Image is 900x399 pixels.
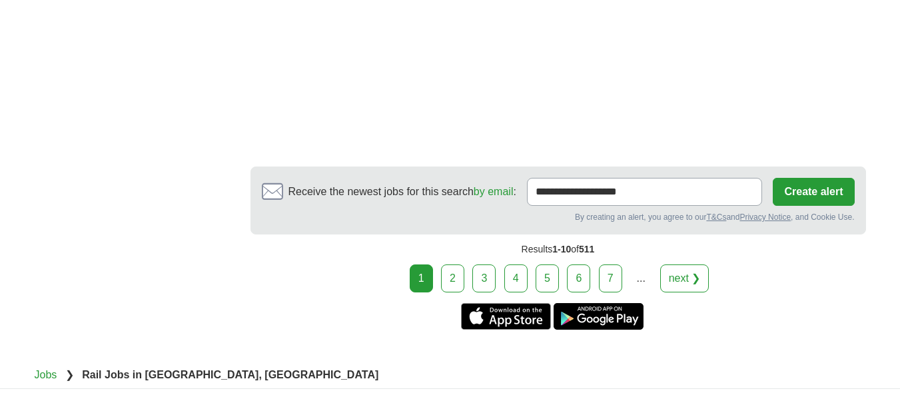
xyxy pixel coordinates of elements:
[410,264,433,292] div: 1
[554,303,644,330] a: Get the Android app
[82,369,378,380] strong: Rail Jobs in [GEOGRAPHIC_DATA], [GEOGRAPHIC_DATA]
[660,264,709,292] a: next ❯
[461,303,551,330] a: Get the iPhone app
[262,211,855,223] div: By creating an alert, you agree to our and , and Cookie Use.
[250,234,866,264] div: Results of
[567,264,590,292] a: 6
[579,244,594,254] span: 511
[35,369,57,380] a: Jobs
[536,264,559,292] a: 5
[288,184,516,200] span: Receive the newest jobs for this search :
[628,265,654,292] div: ...
[739,212,791,222] a: Privacy Notice
[599,264,622,292] a: 7
[504,264,528,292] a: 4
[552,244,571,254] span: 1-10
[706,212,726,222] a: T&Cs
[441,264,464,292] a: 2
[65,369,74,380] span: ❯
[773,178,854,206] button: Create alert
[472,264,496,292] a: 3
[474,186,514,197] a: by email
